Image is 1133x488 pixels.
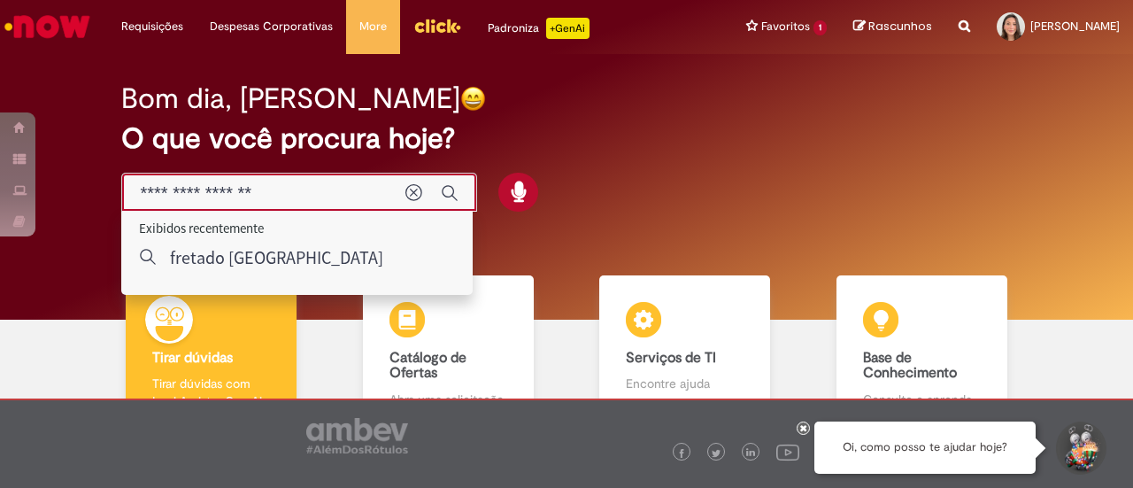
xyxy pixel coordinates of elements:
[626,349,716,367] b: Serviços de TI
[677,449,686,458] img: logo_footer_facebook.png
[93,275,330,429] a: Tirar dúvidas Tirar dúvidas com Lupi Assist e Gen Ai
[863,391,981,408] p: Consulte e aprenda
[121,83,460,114] h2: Bom dia, [PERSON_NAME]
[210,18,333,35] span: Despesas Corporativas
[712,449,721,458] img: logo_footer_twitter.png
[546,18,590,39] p: +GenAi
[359,18,387,35] span: More
[389,391,507,408] p: Abra uma solicitação
[1053,422,1106,475] button: Iniciar Conversa de Suporte
[813,20,827,35] span: 1
[863,349,957,383] b: Base de Conhecimento
[488,18,590,39] div: Padroniza
[1030,19,1120,34] span: [PERSON_NAME]
[152,349,233,367] b: Tirar dúvidas
[868,18,932,35] span: Rascunhos
[566,275,804,429] a: Serviços de TI Encontre ajuda
[460,86,486,112] img: happy-face.png
[330,275,567,429] a: Catálogo de Ofertas Abra uma solicitação
[121,123,1011,154] h2: O que você procura hoje?
[306,418,408,453] img: logo_footer_ambev_rotulo_gray.png
[121,18,183,35] span: Requisições
[746,448,755,459] img: logo_footer_linkedin.png
[761,18,810,35] span: Favoritos
[626,375,744,392] p: Encontre ajuda
[853,19,932,35] a: Rascunhos
[413,12,461,39] img: click_logo_yellow_360x200.png
[804,275,1041,429] a: Base de Conhecimento Consulte e aprenda
[776,440,799,463] img: logo_footer_youtube.png
[814,422,1036,474] div: Oi, como posso te ajudar hoje?
[2,9,93,44] img: ServiceNow
[152,375,270,410] p: Tirar dúvidas com Lupi Assist e Gen Ai
[389,349,466,383] b: Catálogo de Ofertas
